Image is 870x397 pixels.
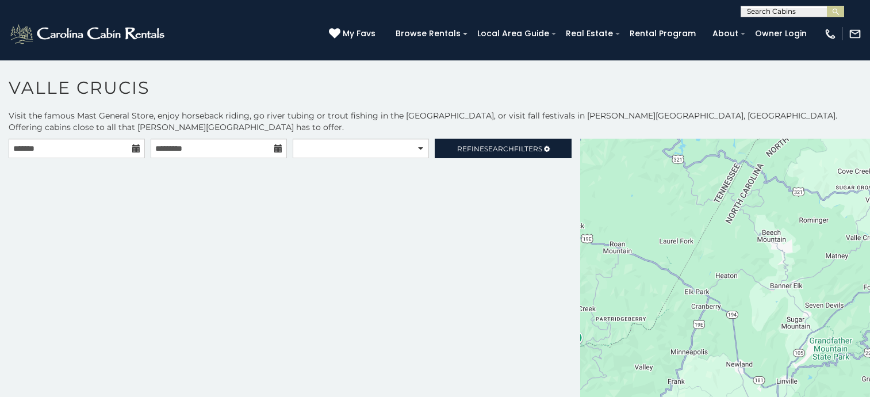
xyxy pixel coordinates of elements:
[9,22,168,45] img: White-1-2.png
[329,28,378,40] a: My Favs
[849,28,861,40] img: mail-regular-white.png
[624,25,702,43] a: Rental Program
[484,144,514,153] span: Search
[560,25,619,43] a: Real Estate
[435,139,571,158] a: RefineSearchFilters
[824,28,837,40] img: phone-regular-white.png
[343,28,375,40] span: My Favs
[457,144,542,153] span: Refine Filters
[707,25,744,43] a: About
[749,25,812,43] a: Owner Login
[390,25,466,43] a: Browse Rentals
[472,25,555,43] a: Local Area Guide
